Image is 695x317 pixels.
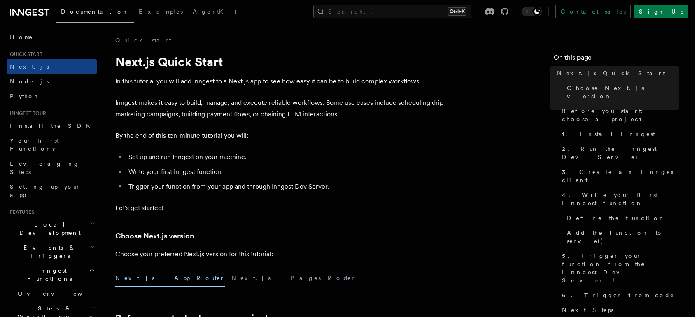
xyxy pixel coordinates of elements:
[562,191,679,207] span: 4. Write your first Inngest function
[10,63,49,70] span: Next.js
[564,81,679,104] a: Choose Next.js version
[562,145,679,161] span: 2. Run the Inngest Dev Server
[7,59,97,74] a: Next.js
[7,74,97,89] a: Node.js
[557,69,665,77] span: Next.js Quick Start
[115,248,445,260] p: Choose your preferred Next.js version for this tutorial:
[313,5,471,18] button: Search...Ctrl+K
[115,54,445,69] h1: Next.js Quick Start
[188,2,241,22] a: AgentKit
[115,36,171,44] a: Quick start
[126,181,445,192] li: Trigger your function from your app and through Inngest Dev Server.
[7,240,97,263] button: Events & Triggers
[559,248,679,288] a: 5. Trigger your function from the Inngest Dev Server UI
[567,214,665,222] span: Define the function
[554,66,679,81] a: Next.js Quick Start
[567,229,679,245] span: Add the function to serve()
[562,291,674,299] span: 6. Trigger from code
[564,211,679,225] a: Define the function
[522,7,542,16] button: Toggle dark mode
[115,97,445,120] p: Inngest makes it easy to build, manage, and execute reliable workflows. Some use cases include sc...
[10,123,95,129] span: Install the SDK
[56,2,134,23] a: Documentation
[7,243,90,260] span: Events & Triggers
[10,183,81,198] span: Setting up your app
[567,84,679,100] span: Choose Next.js version
[7,133,97,156] a: Your first Functions
[7,209,34,215] span: Features
[7,220,90,237] span: Local Development
[559,141,679,164] a: 2. Run the Inngest Dev Server
[7,217,97,240] button: Local Development
[61,8,129,15] span: Documentation
[126,166,445,178] li: Write your first Inngest function.
[7,179,97,202] a: Setting up your app
[562,252,679,285] span: 5. Trigger your function from the Inngest Dev Server UI
[7,89,97,104] a: Python
[10,78,49,85] span: Node.js
[7,266,89,283] span: Inngest Functions
[231,270,356,287] button: Next.js - Pages Router
[559,104,679,127] a: Before you start: choose a project
[10,137,59,152] span: Your first Functions
[554,53,679,66] h4: On this page
[139,8,183,15] span: Examples
[115,202,445,214] p: Let's get started!
[7,156,97,179] a: Leveraging Steps
[562,168,679,184] span: 3. Create an Inngest client
[559,127,679,141] a: 1. Install Inngest
[559,187,679,211] a: 4. Write your first Inngest function
[562,306,613,314] span: Next Steps
[126,151,445,163] li: Set up and run Inngest on your machine.
[559,164,679,187] a: 3. Create an Inngest client
[10,93,40,99] span: Python
[555,5,631,18] a: Contact sales
[115,230,194,242] a: Choose Next.js version
[115,270,225,287] button: Next.js - App Router
[18,290,103,297] span: Overview
[193,8,236,15] span: AgentKit
[634,5,688,18] a: Sign Up
[562,130,655,138] span: 1. Install Inngest
[115,130,445,141] p: By the end of this ten-minute tutorial you will:
[562,107,679,123] span: Before you start: choose a project
[134,2,188,22] a: Examples
[115,76,445,87] p: In this tutorial you will add Inngest to a Next.js app to see how easy it can be to build complex...
[10,33,33,41] span: Home
[14,286,97,301] a: Overview
[564,225,679,248] a: Add the function to serve()
[448,7,466,16] kbd: Ctrl+K
[7,30,97,44] a: Home
[7,110,46,117] span: Inngest tour
[559,288,679,303] a: 6. Trigger from code
[7,51,42,58] span: Quick start
[10,160,79,175] span: Leveraging Steps
[7,263,97,286] button: Inngest Functions
[7,118,97,133] a: Install the SDK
